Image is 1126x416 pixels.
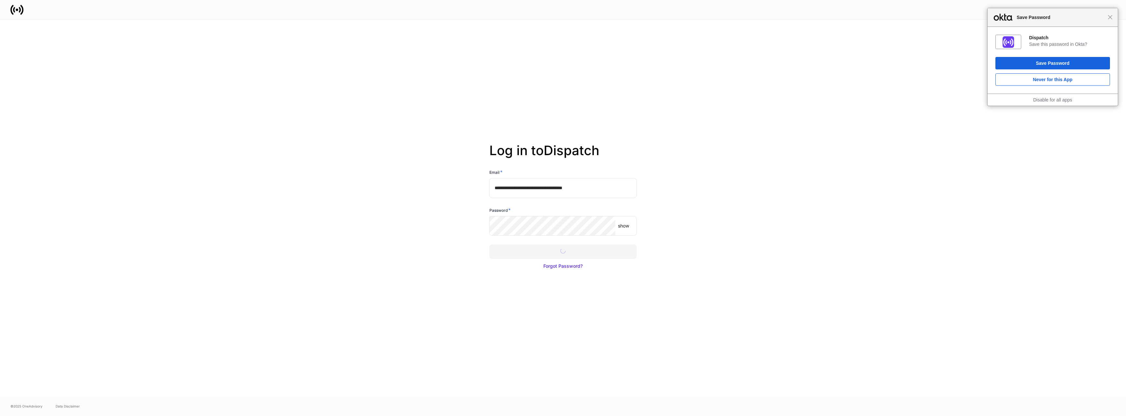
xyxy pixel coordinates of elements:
[1029,35,1110,41] div: Dispatch
[1003,36,1014,48] img: IoaI0QAAAAZJREFUAwDpn500DgGa8wAAAABJRU5ErkJggg==
[995,57,1110,69] button: Save Password
[1029,41,1110,47] div: Save this password in Okta?
[1033,97,1072,102] a: Disable for all apps
[1013,13,1108,21] span: Save Password
[995,73,1110,86] button: Never for this App
[1108,15,1113,20] span: Close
